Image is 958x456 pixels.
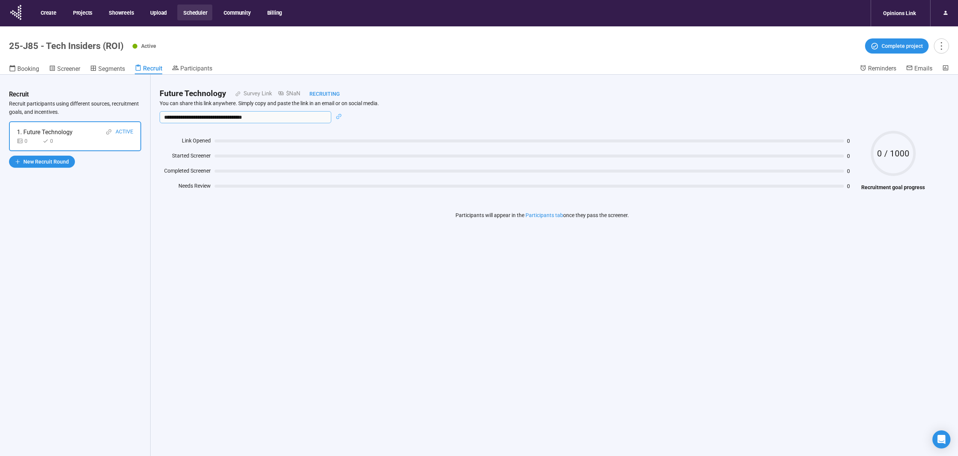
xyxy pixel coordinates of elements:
a: Screener [49,64,80,74]
span: Emails [914,65,932,72]
button: Showreels [103,5,139,20]
span: Screener [57,65,80,72]
div: Open Intercom Messenger [932,430,950,448]
span: 0 [847,168,857,174]
span: plus [15,159,20,164]
a: Segments [90,64,125,74]
button: plusNew Recruit Round [9,156,75,168]
a: Participants tab [525,212,563,218]
h3: Recruit [9,90,29,99]
a: Participants [172,64,212,73]
h2: Future Technology [160,87,226,100]
p: You can share this link anywhere. Simply copy and paste the link in an email or on social media. [160,100,925,107]
span: Segments [98,65,125,72]
p: Recruit participants using different sources, recruitment goals, and incentives. [9,99,141,116]
button: more [934,38,949,54]
a: Booking [9,64,39,74]
button: Billing [261,5,288,20]
span: Participants [180,65,212,72]
h1: 25-J85 - Tech Insiders (ROI) [9,41,123,51]
div: Needs Review [160,182,211,193]
span: link [336,113,342,119]
span: 0 [847,184,857,189]
button: Upload [144,5,172,20]
span: link [106,129,112,135]
span: 0 [847,138,857,144]
a: Reminders [860,64,896,73]
div: Survey Link [241,89,272,98]
div: $NaN [272,89,300,98]
a: Emails [906,64,932,73]
span: Booking [17,65,39,72]
span: link [226,91,241,96]
span: 0 [847,153,857,159]
p: Participants will appear in the once they pass the screener. [455,211,629,219]
button: Scheduler [177,5,212,20]
span: Complete project [882,42,923,50]
span: Active [141,43,156,49]
button: Create [35,5,62,20]
h4: Recruitment goal progress [861,183,925,191]
div: 0 [17,137,40,145]
div: Recruiting [300,90,340,98]
div: 0 [43,137,65,145]
button: Projects [67,5,97,20]
span: 0 / 1000 [871,149,916,158]
div: Completed Screener [160,167,211,178]
button: Complete project [865,38,929,54]
div: Started Screener [160,151,211,163]
div: Opinions Link [879,6,920,20]
button: Community [218,5,256,20]
div: Link Opened [160,136,211,148]
span: Recruit [143,65,162,72]
span: more [936,41,946,51]
span: New Recruit Round [23,158,69,166]
div: 1. Future Technology [17,127,73,137]
div: Active [116,127,133,137]
span: Reminders [868,65,896,72]
a: Recruit [135,64,162,74]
